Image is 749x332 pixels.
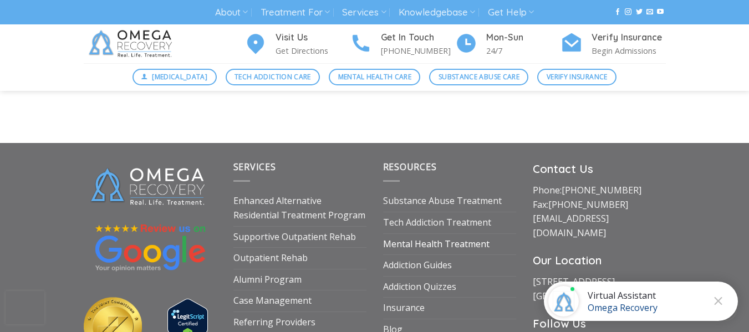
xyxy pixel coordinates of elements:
[562,184,641,196] a: [PHONE_NUMBER]
[276,30,350,45] h4: Visit Us
[646,8,653,16] a: Send us an email
[84,24,181,63] img: Omega Recovery
[439,71,519,82] span: Substance Abuse Care
[636,8,643,16] a: Follow on Twitter
[6,291,44,324] iframe: reCAPTCHA
[244,30,350,58] a: Visit Us Get Directions
[276,44,350,57] p: Get Directions
[233,248,308,269] a: Outpatient Rehab
[383,234,490,255] a: Mental Health Treatment
[233,227,356,248] a: Supportive Outpatient Rehab
[548,198,628,211] a: [PHONE_NUMBER]
[383,255,452,276] a: Addiction Guides
[486,30,561,45] h4: Mon-Sun
[429,69,528,85] a: Substance Abuse Care
[657,8,664,16] a: Follow on YouTube
[592,44,666,57] p: Begin Admissions
[486,44,561,57] p: 24/7
[261,2,330,23] a: Treatment For
[342,2,386,23] a: Services
[215,2,248,23] a: About
[537,69,616,85] a: Verify Insurance
[561,30,666,58] a: Verify Insurance Begin Admissions
[383,277,456,298] a: Addiction Quizzes
[625,8,631,16] a: Follow on Instagram
[233,269,302,290] a: Alumni Program
[383,298,425,319] a: Insurance
[533,212,609,239] a: [EMAIL_ADDRESS][DOMAIN_NAME]
[383,191,502,212] a: Substance Abuse Treatment
[233,191,366,226] a: Enhanced Alternative Residential Treatment Program
[233,161,276,173] span: Services
[381,30,455,45] h4: Get In Touch
[167,314,208,326] a: Verify LegitScript Approval for www.omegarecovery.org
[533,162,593,176] strong: Contact Us
[383,212,491,233] a: Tech Addiction Treatment
[488,2,534,23] a: Get Help
[338,71,411,82] span: Mental Health Care
[233,290,312,311] a: Case Management
[350,30,455,58] a: Get In Touch [PHONE_NUMBER]
[533,252,666,269] h3: Our Location
[329,69,420,85] a: Mental Health Care
[133,69,217,85] a: [MEDICAL_DATA]
[614,8,621,16] a: Follow on Facebook
[399,2,475,23] a: Knowledgebase
[547,71,608,82] span: Verify Insurance
[533,183,666,240] p: Phone: Fax:
[592,30,666,45] h4: Verify Insurance
[533,275,622,302] a: [STREET_ADDRESS][GEOGRAPHIC_DATA]
[383,161,437,173] span: Resources
[381,44,455,57] p: [PHONE_NUMBER]
[152,71,207,82] span: [MEDICAL_DATA]
[235,71,311,82] span: Tech Addiction Care
[226,69,320,85] a: Tech Addiction Care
